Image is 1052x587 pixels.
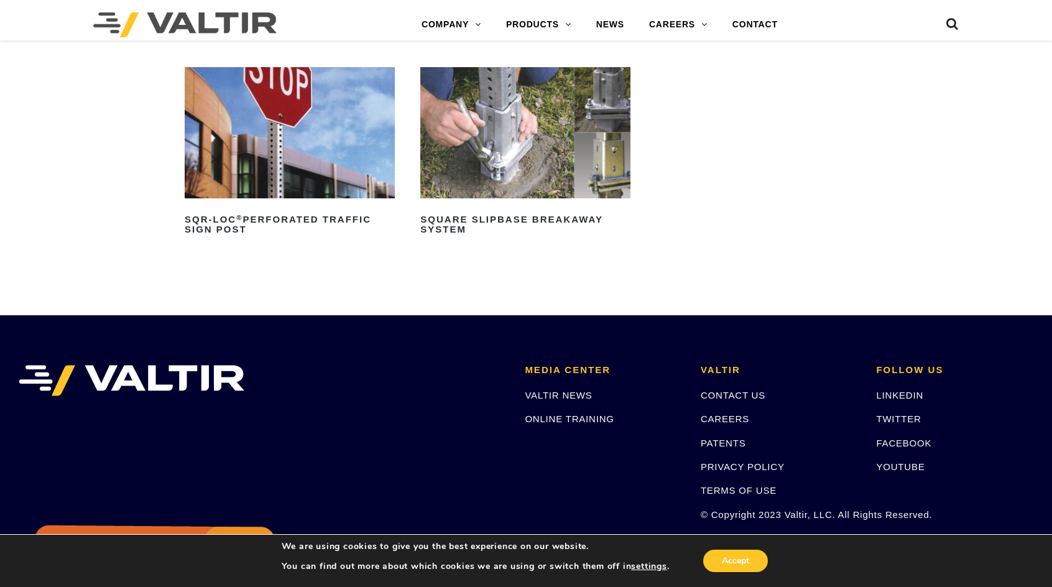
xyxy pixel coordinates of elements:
[876,414,921,424] a: TWITTER
[525,390,592,400] a: VALTIR NEWS
[420,210,630,239] h2: Square Slipbase Breakaway System
[282,561,670,572] p: You can find out more about which cookies we are using or switch them off in .
[282,541,670,552] p: We are using cookies to give you the best experience on our website.
[876,461,925,472] a: YOUTUBE
[876,390,923,400] a: LINKEDIN
[93,12,277,37] img: Valtir
[584,12,637,37] a: NEWS
[637,12,720,37] a: CAREERS
[494,12,584,37] a: PRODUCTS
[701,485,777,496] a: TERMS OF USE
[631,561,667,572] button: settings
[420,67,630,239] a: Square Slipbase Breakaway System
[525,365,682,376] h2: MEDIA CENTER
[720,12,790,37] a: CONTACT
[701,438,746,448] a: PATENTS
[701,507,858,522] p: © Copyright 2023 Valtir, LLC. All Rights Reserved.
[703,550,768,572] button: Accept
[876,365,1033,376] h2: FOLLOW US
[236,214,242,221] sup: ®
[525,414,614,424] a: ONLINE TRAINING
[409,12,494,37] a: COMPANY
[876,438,931,448] a: FACEBOOK
[19,365,244,396] img: VALTIR
[701,365,858,376] h2: VALTIR
[701,414,749,424] a: CAREERS
[185,67,395,239] a: SQR-LOC®Perforated Traffic Sign Post
[701,461,785,472] a: PRIVACY POLICY
[185,210,395,239] h2: SQR-LOC Perforated Traffic Sign Post
[701,390,765,400] a: CONTACT US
